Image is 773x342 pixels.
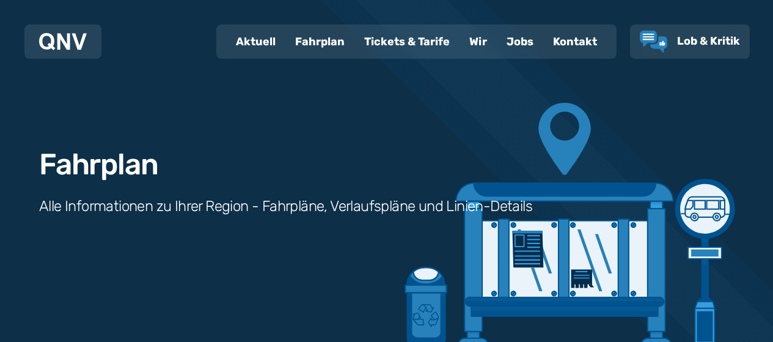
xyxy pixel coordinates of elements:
a: Tickets & Tarife [354,26,460,58]
a: Kontakt [543,26,607,58]
a: Jobs [497,26,543,58]
a: Wir [460,26,497,58]
a: Aktuell [226,26,285,58]
img: QNV Logo [39,33,87,50]
h1: Fahrplan [39,150,158,179]
a: Fahrplan [285,26,354,58]
a: Lob & Kritik [640,31,740,53]
span: Lob & Kritik [677,34,740,48]
h3: Alle Informationen zu Ihrer Region - Fahrpläne, Verlaufspläne und Linien-Details [39,196,532,216]
a: QNV Logo [39,29,87,54]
